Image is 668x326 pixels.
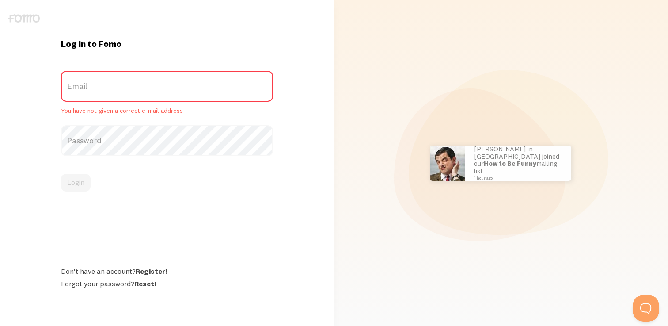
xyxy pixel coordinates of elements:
[136,267,167,276] a: Register!
[61,38,273,50] h1: Log in to Fomo
[633,295,659,322] iframe: Help Scout Beacon - Open
[61,279,273,288] div: Forgot your password?
[61,71,273,102] label: Email
[61,107,273,115] span: You have not given a correct e-mail address
[61,267,273,276] div: Don't have an account?
[61,125,273,156] label: Password
[134,279,156,288] a: Reset!
[8,14,40,23] img: fomo-logo-gray-b99e0e8ada9f9040e2984d0d95b3b12da0074ffd48d1e5cb62ac37fc77b0b268.svg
